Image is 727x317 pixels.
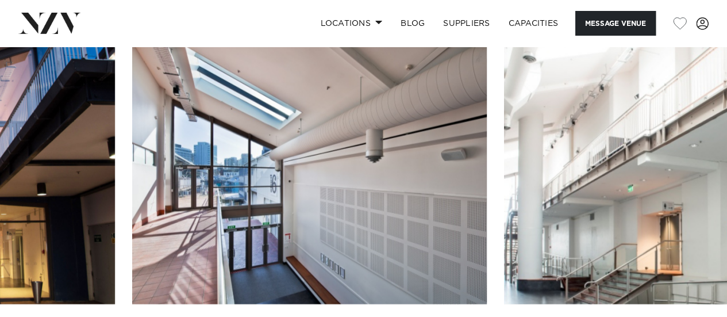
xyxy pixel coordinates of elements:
[434,11,499,36] a: SUPPLIERS
[391,11,434,36] a: BLOG
[575,11,656,36] button: Message Venue
[311,11,391,36] a: Locations
[132,44,487,304] swiper-slide: 5 / 10
[18,13,81,33] img: nzv-logo.png
[499,11,568,36] a: Capacities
